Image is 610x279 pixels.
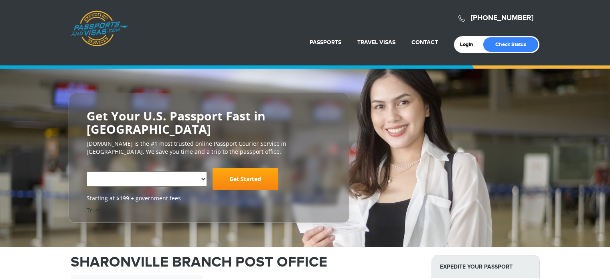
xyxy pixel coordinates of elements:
[483,37,538,52] a: Check Status
[357,39,395,46] a: Travel Visas
[460,41,479,48] a: Login
[87,206,113,214] a: Trustpilot
[87,140,331,156] p: [DOMAIN_NAME] is the #1 most trusted online Passport Courier Service in [GEOGRAPHIC_DATA]. We sav...
[87,194,331,202] span: Starting at $199 + government fees
[71,255,420,269] h1: SHARONVILLE BRANCH POST OFFICE
[411,39,438,46] a: Contact
[432,255,539,278] strong: Expedite Your Passport
[87,109,331,136] h2: Get Your U.S. Passport Fast in [GEOGRAPHIC_DATA]
[213,168,278,190] a: Get Started
[71,10,128,47] a: Passports & [DOMAIN_NAME]
[310,39,341,46] a: Passports
[471,14,533,22] a: [PHONE_NUMBER]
